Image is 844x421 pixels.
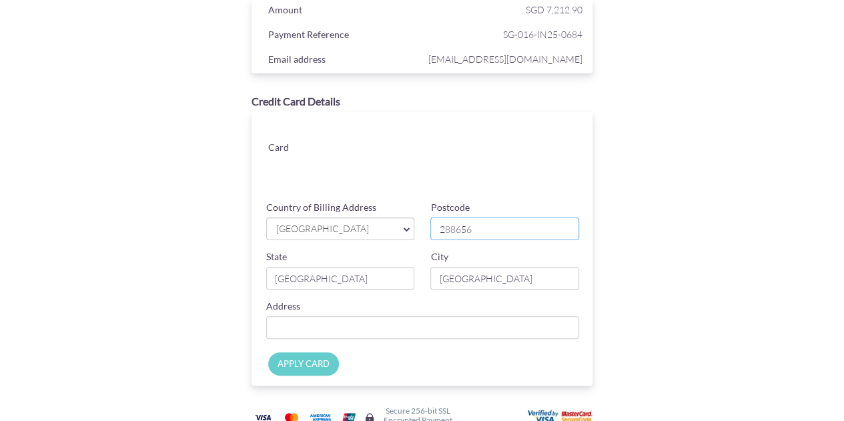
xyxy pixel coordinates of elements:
[526,4,582,15] span: SGD 7,212.90
[430,250,448,264] label: City
[425,26,582,43] span: SG-016-IN25-0684
[258,139,342,159] div: Card
[430,201,469,214] label: Postcode
[268,352,339,376] input: APPLY CARD
[266,250,287,264] label: State
[425,51,582,67] span: [EMAIL_ADDRESS][DOMAIN_NAME]
[258,51,426,71] div: Email address
[252,94,593,109] div: Credit Card Details
[266,218,415,240] a: [GEOGRAPHIC_DATA]
[266,300,300,313] label: Address
[258,26,426,46] div: Payment Reference
[275,222,393,236] span: [GEOGRAPHIC_DATA]
[352,125,580,149] iframe: Secure card number input frame
[352,155,465,179] iframe: Secure card expiration date input frame
[467,155,580,179] iframe: Secure card security code input frame
[266,201,376,214] label: Country of Billing Address
[258,1,426,21] div: Amount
